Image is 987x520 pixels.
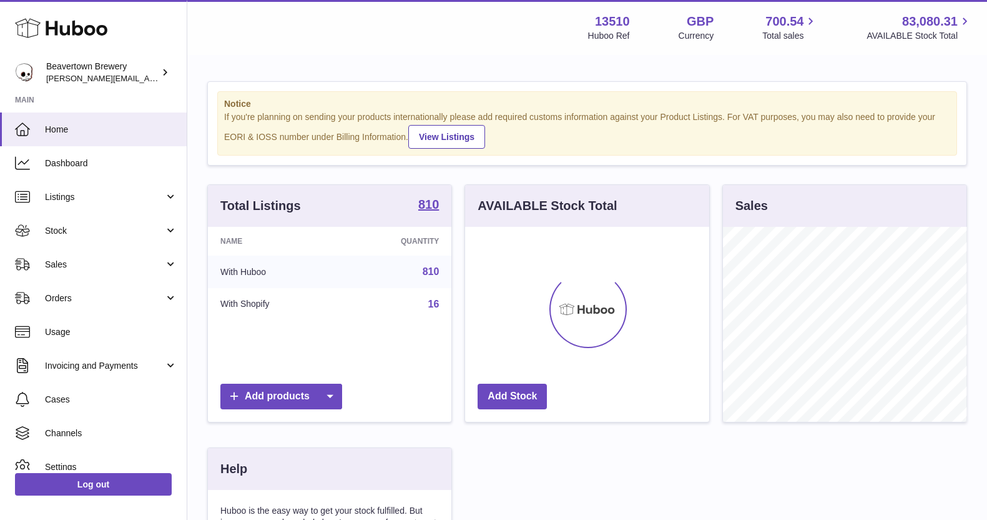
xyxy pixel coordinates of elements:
strong: 13510 [595,13,630,30]
h3: Help [220,461,247,477]
a: Log out [15,473,172,496]
a: Add Stock [478,384,547,409]
span: Sales [45,259,164,271]
span: 83,080.31 [902,13,958,30]
img: richard.gilbert-cross@beavertownbrewery.co.uk [15,63,34,82]
h3: Total Listings [220,197,301,214]
strong: Notice [224,98,950,110]
span: AVAILABLE Stock Total [867,30,972,42]
a: 83,080.31 AVAILABLE Stock Total [867,13,972,42]
span: Cases [45,394,177,406]
div: Beavertown Brewery [46,61,159,84]
th: Name [208,227,339,256]
span: Dashboard [45,157,177,169]
th: Quantity [339,227,451,256]
span: Orders [45,292,164,304]
span: [PERSON_NAME][EMAIL_ADDRESS][PERSON_NAME][DOMAIN_NAME] [46,73,317,83]
span: Usage [45,326,177,338]
span: Home [45,124,177,136]
a: 700.54 Total sales [762,13,818,42]
div: Currency [679,30,714,42]
strong: GBP [687,13,714,30]
a: 810 [418,198,439,213]
span: Total sales [762,30,818,42]
td: With Shopify [208,288,339,321]
td: With Huboo [208,256,339,288]
a: 16 [428,299,439,309]
a: View Listings [408,125,485,149]
h3: AVAILABLE Stock Total [478,197,617,214]
div: If you're planning on sending your products internationally please add required customs informati... [224,111,950,149]
h3: Sales [735,197,768,214]
strong: 810 [418,198,439,211]
a: Add products [220,384,342,409]
span: Stock [45,225,164,237]
span: Settings [45,461,177,473]
span: Invoicing and Payments [45,360,164,372]
a: 810 [423,266,439,277]
span: 700.54 [765,13,803,30]
span: Channels [45,427,177,439]
span: Listings [45,191,164,203]
div: Huboo Ref [588,30,630,42]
